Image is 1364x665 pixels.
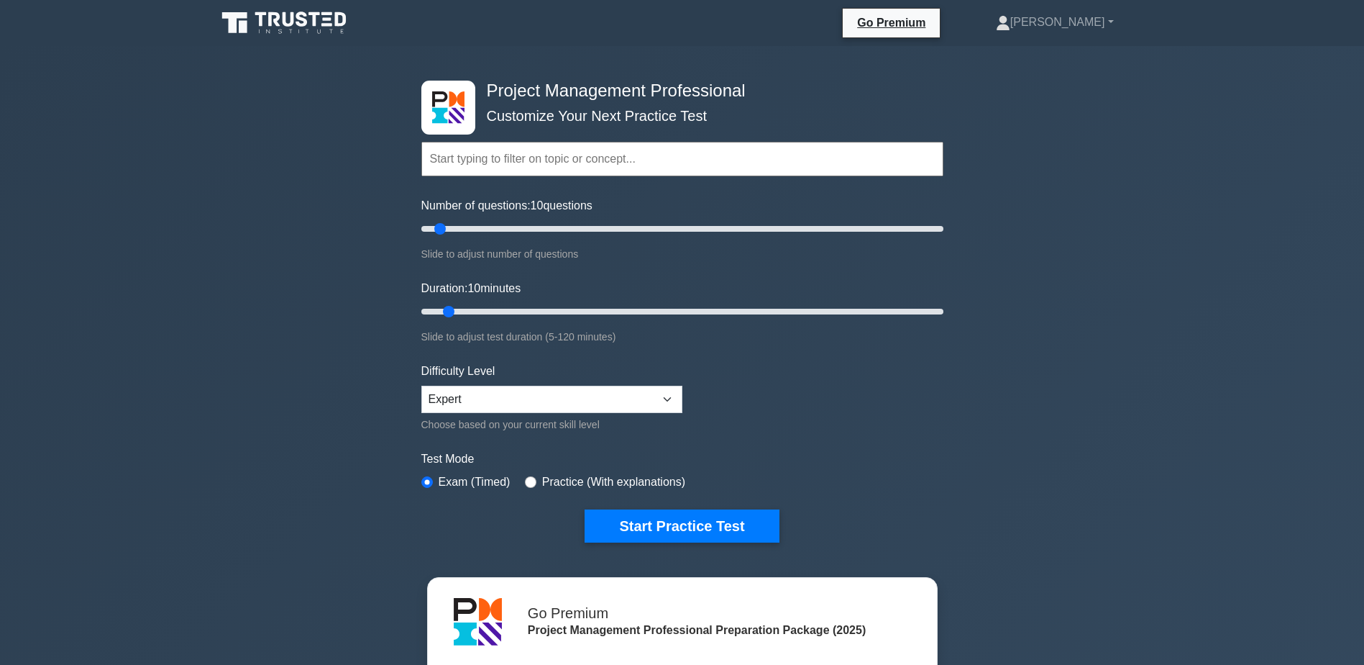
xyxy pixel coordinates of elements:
label: Difficulty Level [421,363,495,380]
a: Go Premium [848,14,934,32]
label: Exam (Timed) [439,474,511,491]
label: Practice (With explanations) [542,474,685,491]
label: Duration: minutes [421,280,521,297]
h4: Project Management Professional [481,81,873,101]
div: Choose based on your current skill level [421,416,682,433]
span: 10 [531,199,544,212]
div: Slide to adjust number of questions [421,245,943,263]
label: Number of questions: questions [421,197,592,214]
span: 10 [467,282,480,294]
input: Start typing to filter on topic or concept... [421,142,943,176]
label: Test Mode [421,451,943,468]
div: Slide to adjust test duration (5-120 minutes) [421,328,943,345]
button: Start Practice Test [585,510,779,543]
a: [PERSON_NAME] [961,8,1148,37]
